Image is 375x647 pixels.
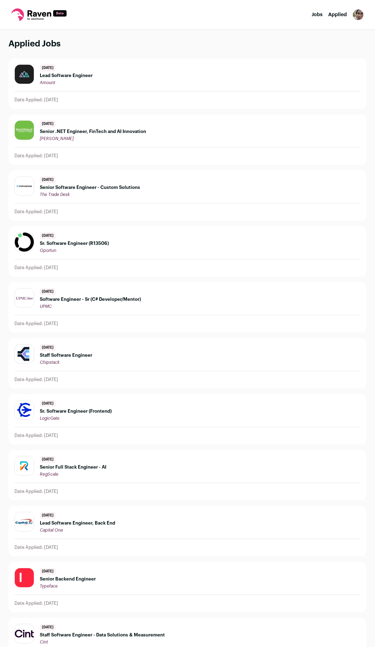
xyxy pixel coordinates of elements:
span: [DATE] [40,120,56,127]
span: Sr. Software Engineer (R13506) [40,241,109,246]
a: [DATE] Lead Software Engineer, Back End Capital One Date Applied: [DATE] [9,506,366,556]
span: Senior Full Stack Engineer - AI [40,464,106,470]
p: Date Applied: [DATE] [14,489,58,494]
img: ec1638a9e0187519769052209b7f5698baa60a3fc81e59d09502e8a8753bd156.jpg [15,400,34,419]
img: 12985765-medium_jpg [352,9,364,20]
a: [DATE] Sr. Software Engineer (R13506) Oportun Date Applied: [DATE] [9,227,366,276]
span: Staff Software Engineer - Data Solutions & Measurement [40,632,165,638]
span: [DATE] [40,232,56,239]
a: [DATE] Senior Backend Engineer Typeface Date Applied: [DATE] [9,562,366,612]
span: [DATE] [40,288,56,295]
span: RegScale [40,472,58,476]
p: Date Applied: [DATE] [14,153,58,159]
img: 4fc0fedf662d2326fbe9472016ddc92d72ba535e5aaede084b2dbda05f7796b1.jpg [15,296,34,301]
h1: Applied Jobs [8,38,367,50]
span: Senior Backend Engineer [40,576,96,582]
img: c8138309e2a31d442dd1269c3a97adc21b2b81e00271120c4a2486aa2a475300.png [15,233,34,252]
span: Chipstack [40,360,60,364]
a: [DATE] Sr. Software Engineer (Frontend) LogicGate Date Applied: [DATE] [9,394,366,444]
img: 43c2c6a7f2c1a9e66d6010c9107134c38942eeb891eb15fac01e498ce62ee335.jpg [15,121,34,140]
span: [DATE] [40,624,56,631]
span: Staff Software Engineer [40,353,92,358]
span: Amount [40,81,55,85]
a: Applied [328,12,347,17]
img: de87d362b7f453e83d1cc1db1b854ebd3a6672851113d3011b2d415f84f47e0d.jpg [15,568,34,587]
img: 24b4cd1a14005e1eb0453b1a75ab48f7ab5ae425408ff78ab99c55fada566dcb.jpg [15,512,34,531]
img: d292e6c6303b82c301220a60e9ab60fbef4cecea4acd07800531742dd162d744.png [15,184,34,189]
span: Capital One [40,528,63,532]
p: Date Applied: [DATE] [14,265,58,271]
img: 44e841d90e6775093b72af059a6f6e37021964882057b8d0eee7ff8caf09d92c.jpg [15,65,34,84]
span: UPMC [40,304,52,309]
span: [DATE] [40,64,56,71]
span: Typeface [40,584,58,588]
span: [DATE] [40,512,56,519]
button: Open dropdown [352,9,364,20]
p: Date Applied: [DATE] [14,209,58,215]
span: [DATE] [40,400,56,407]
span: Lead Software Engineer [40,73,93,78]
img: ab8b05b8ca556839e24dcd23a62a3b15c39a1058e2b4d9eb8c567035b327d0aa.png [15,344,34,363]
span: Lead Software Engineer, Back End [40,520,115,526]
span: [PERSON_NAME] [40,137,74,141]
img: c1dc070c250b4101417112787eb572b6c51eb6af1a3dfa70db6434c109b5039f.png [15,630,34,638]
p: Date Applied: [DATE] [14,377,58,382]
span: [DATE] [40,344,56,351]
span: Sr. Software Engineer (Frontend) [40,408,112,414]
p: Date Applied: [DATE] [14,545,58,550]
p: Date Applied: [DATE] [14,433,58,438]
span: [DATE] [40,568,56,575]
a: [DATE] Lead Software Engineer Amount Date Applied: [DATE] [9,59,366,108]
span: Senior .NET Engineer, FinTech and AI Innovation [40,129,146,134]
a: [DATE] Senior Full Stack Engineer - AI RegScale Date Applied: [DATE] [9,450,366,500]
p: Date Applied: [DATE] [14,321,58,326]
span: The Trade Desk [40,192,70,197]
span: Senior Software Engineer - Custom Solutions [40,185,140,190]
p: Date Applied: [DATE] [14,97,58,103]
a: [DATE] Staff Software Engineer Chipstack Date Applied: [DATE] [9,338,366,388]
span: LogicGate [40,416,60,420]
span: [DATE] [40,176,56,183]
span: Cint [40,640,48,644]
span: Oportun [40,248,56,253]
p: Date Applied: [DATE] [14,601,58,606]
a: [DATE] Software Engineer - Sr (C# Developer/Mentor) UPMC Date Applied: [DATE] [9,283,366,332]
img: 03fdeba64be4a23c2af3d7448933e85dbaa6b38c59fff04ddf5b24fd65701e43.jpg [15,456,34,475]
a: [DATE] Senior Software Engineer - Custom Solutions The Trade Desk Date Applied: [DATE] [9,171,366,220]
a: Jobs [312,12,323,17]
span: [DATE] [40,456,56,463]
a: [DATE] Senior .NET Engineer, FinTech and AI Innovation [PERSON_NAME] Date Applied: [DATE] [9,115,366,164]
span: Software Engineer - Sr (C# Developer/Mentor) [40,297,141,302]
